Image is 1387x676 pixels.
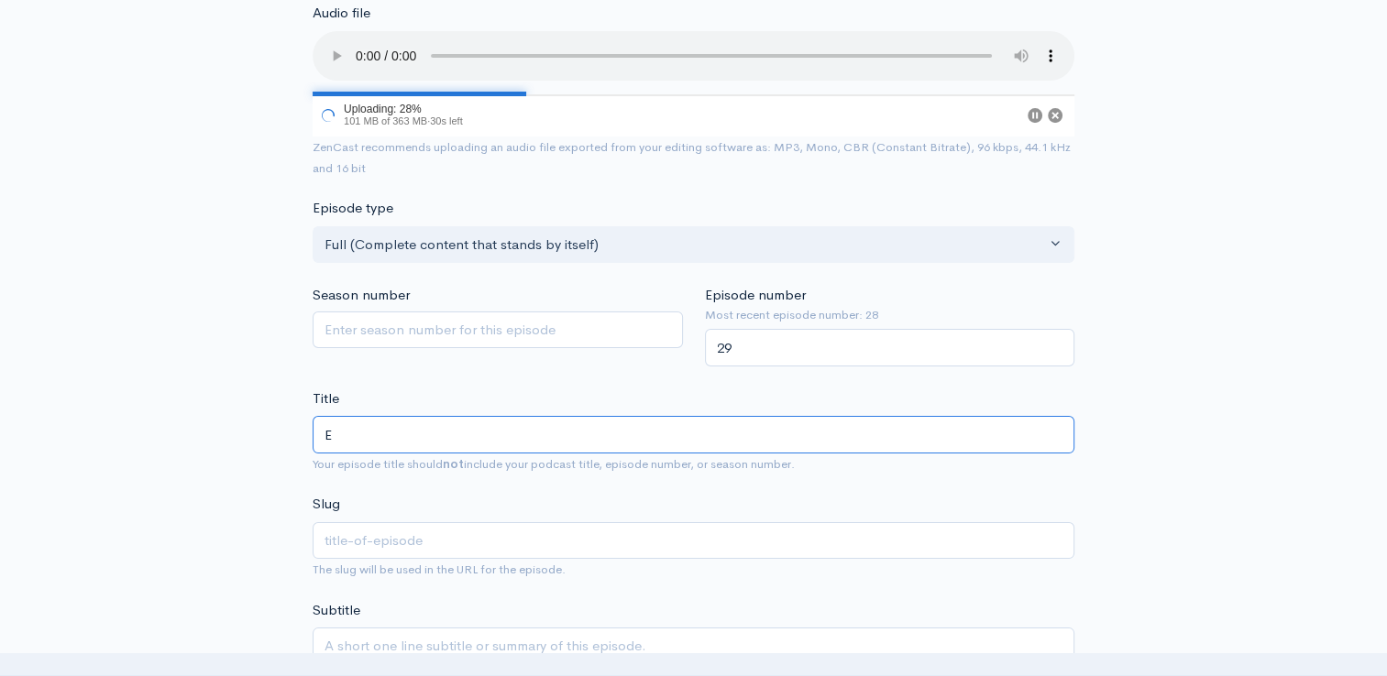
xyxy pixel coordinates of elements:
[313,562,566,577] small: The slug will be used in the URL for the episode.
[313,198,393,219] label: Episode type
[705,329,1075,366] input: Enter episode number
[1028,108,1042,123] button: Pause
[313,94,466,136] div: Uploading
[325,234,1046,256] div: Full (Complete content that stands by itself)
[313,416,1074,453] input: What is the episode's title?
[313,388,339,409] label: Title
[344,115,463,126] span: 101 MB of 363 MB · 30s left
[313,456,795,472] small: Your episode title should include your podcast title, episode number, or season number.
[344,104,463,114] div: Uploading: 28%
[313,139,1071,176] small: ZenCast recommends uploading an audio file exported from your editing software as: MP3, Mono, CBR...
[313,522,1074,560] input: title-of-episode
[313,494,340,515] label: Slug
[313,226,1074,264] button: Full (Complete content that stands by itself)
[313,600,360,621] label: Subtitle
[1048,108,1062,123] button: Cancel
[443,456,464,472] strong: not
[313,285,410,306] label: Season number
[705,285,806,306] label: Episode number
[705,306,1075,324] small: Most recent episode number: 28
[313,311,683,349] input: Enter season number for this episode
[313,3,370,24] label: Audio file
